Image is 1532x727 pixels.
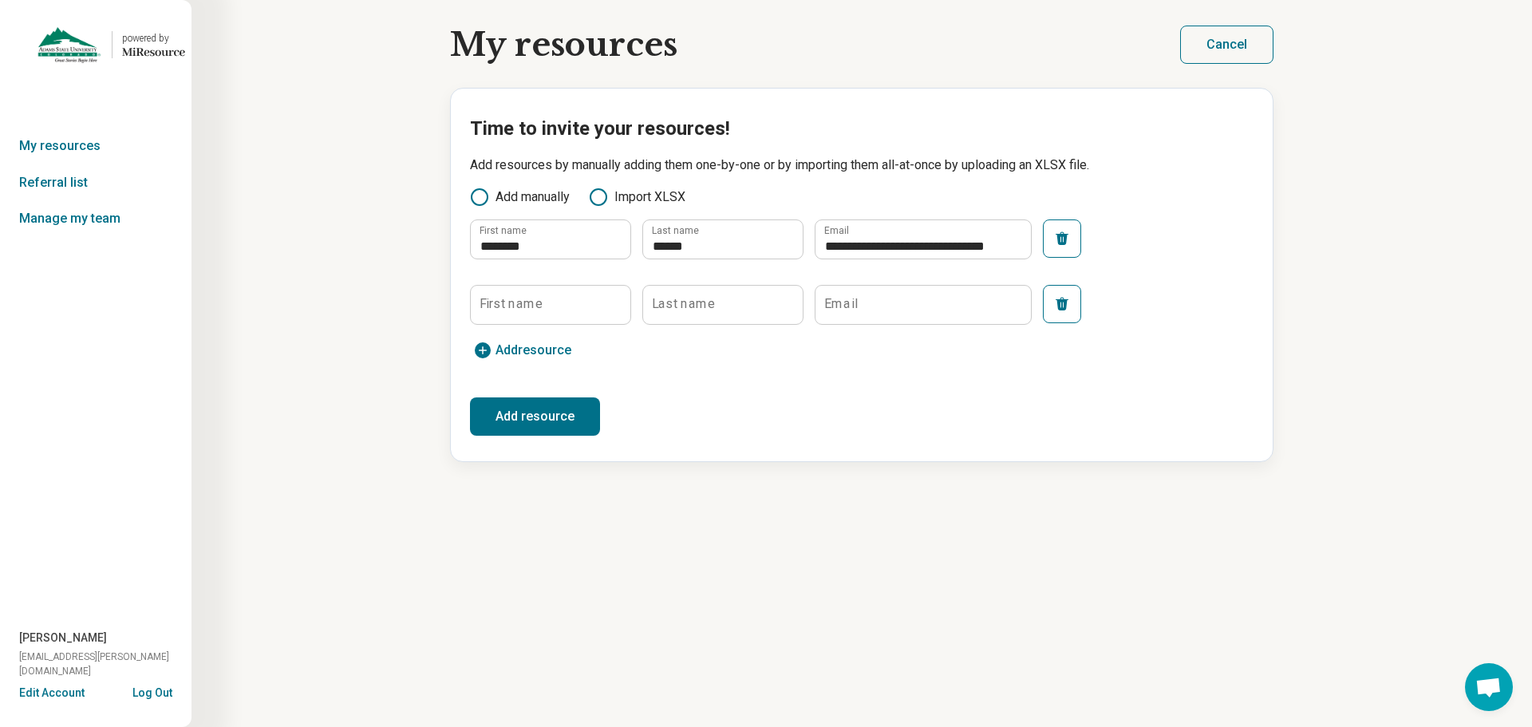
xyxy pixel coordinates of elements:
[1043,219,1081,258] button: Remove
[652,298,715,310] label: Last name
[824,298,858,310] label: Email
[19,630,107,646] span: [PERSON_NAME]
[589,188,685,207] label: Import XLSX
[450,26,677,63] h1: My resources
[6,26,185,64] a: Adams State Universitypowered by
[470,156,1254,175] p: Add resources by manually adding them one-by-one or by importing them all-at-once by uploading an...
[470,188,570,207] label: Add manually
[19,685,85,701] button: Edit Account
[37,26,102,64] img: Adams State University
[122,31,185,45] div: powered by
[470,338,574,363] button: Addresource
[132,685,172,697] button: Log Out
[496,344,571,357] span: Add resource
[19,650,191,678] span: [EMAIL_ADDRESS][PERSON_NAME][DOMAIN_NAME]
[1465,663,1513,711] div: Open chat
[480,226,527,235] label: First name
[652,226,699,235] label: Last name
[470,114,1254,143] h2: Time to invite your resources!
[1180,26,1273,64] button: Cancel
[470,397,600,436] button: Add resource
[824,226,849,235] label: Email
[1043,285,1081,323] button: Remove
[480,298,543,310] label: First name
